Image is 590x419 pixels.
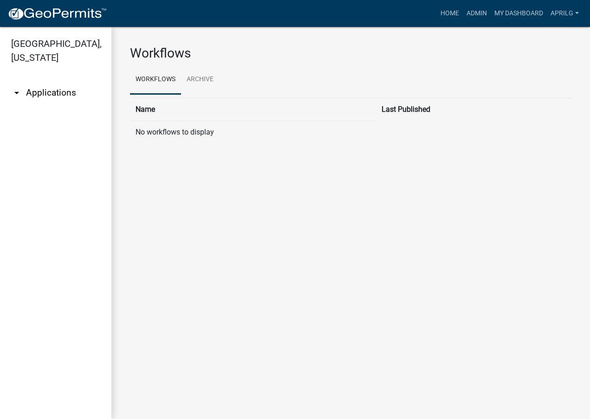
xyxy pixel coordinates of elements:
th: Name [130,98,376,121]
td: No workflows to display [130,121,376,143]
i: arrow_drop_down [11,87,22,98]
a: Admin [463,5,491,22]
th: Last Published [376,98,541,121]
a: Archive [181,65,219,95]
a: Home [437,5,463,22]
a: Workflows [130,65,181,95]
h3: Workflows [130,45,571,61]
a: aprilg [547,5,583,22]
a: My Dashboard [491,5,547,22]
